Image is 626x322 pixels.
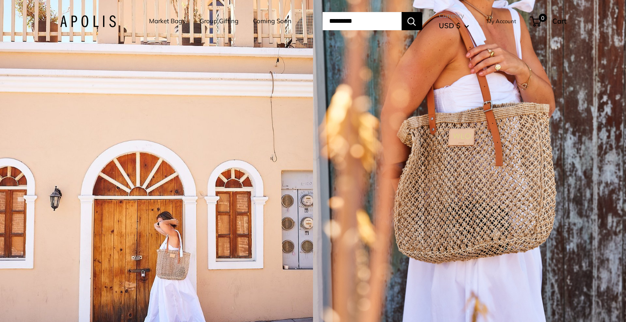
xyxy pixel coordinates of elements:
input: Search... [323,12,402,30]
span: 0 [538,14,547,22]
button: USD $ [439,19,469,32]
img: Apolis [60,15,116,27]
button: Search [402,12,422,30]
a: 0 Cart [531,15,566,28]
span: Currency [439,10,469,22]
span: USD $ [439,21,460,30]
a: Group Gifting [200,15,238,27]
span: Cart [552,17,566,25]
a: Market Bags [149,15,185,27]
a: My Account [487,16,516,26]
a: Coming Soon [253,15,291,27]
